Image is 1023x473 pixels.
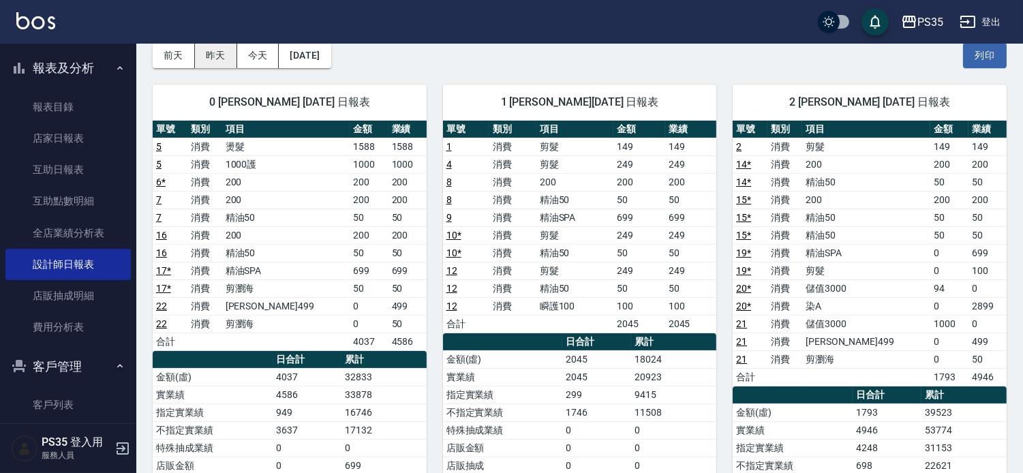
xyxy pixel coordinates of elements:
[562,403,631,421] td: 1746
[802,350,930,368] td: 剪瀏海
[767,191,802,209] td: 消費
[222,121,350,138] th: 項目
[930,350,968,368] td: 0
[350,209,388,226] td: 50
[665,173,717,191] td: 200
[187,191,222,209] td: 消費
[489,155,536,173] td: 消費
[536,226,613,244] td: 剪髮
[489,262,536,279] td: 消費
[930,297,968,315] td: 0
[489,279,536,297] td: 消費
[930,138,968,155] td: 149
[222,226,350,244] td: 200
[613,155,665,173] td: 249
[443,315,490,333] td: 合計
[802,262,930,279] td: 剪髮
[613,297,665,315] td: 100
[446,141,452,152] a: 1
[388,315,427,333] td: 50
[968,262,1007,279] td: 100
[767,262,802,279] td: 消費
[489,121,536,138] th: 類別
[536,209,613,226] td: 精油SPA
[536,244,613,262] td: 精油50
[767,333,802,350] td: 消費
[341,439,427,457] td: 0
[930,173,968,191] td: 50
[42,436,111,449] h5: PS35 登入用
[222,279,350,297] td: 剪瀏海
[156,318,167,329] a: 22
[536,191,613,209] td: 精油50
[5,50,131,86] button: 報表及分析
[446,301,457,311] a: 12
[350,121,388,138] th: 金額
[388,209,427,226] td: 50
[802,279,930,297] td: 儲值3000
[222,191,350,209] td: 200
[536,279,613,297] td: 精油50
[802,333,930,350] td: [PERSON_NAME]499
[665,209,717,226] td: 699
[930,315,968,333] td: 1000
[613,262,665,279] td: 249
[446,159,452,170] a: 4
[153,43,195,68] button: 前天
[350,262,388,279] td: 699
[341,386,427,403] td: 33878
[443,386,563,403] td: 指定實業績
[5,154,131,185] a: 互助日報表
[802,209,930,226] td: 精油50
[279,43,331,68] button: [DATE]
[968,155,1007,173] td: 200
[156,141,162,152] a: 5
[665,279,717,297] td: 50
[631,439,716,457] td: 0
[802,244,930,262] td: 精油SPA
[733,421,853,439] td: 實業績
[968,191,1007,209] td: 200
[968,368,1007,386] td: 4946
[665,226,717,244] td: 249
[665,155,717,173] td: 249
[968,279,1007,297] td: 0
[613,209,665,226] td: 699
[733,403,853,421] td: 金額(虛)
[861,8,889,35] button: save
[968,315,1007,333] td: 0
[665,191,717,209] td: 50
[767,297,802,315] td: 消費
[341,351,427,369] th: 累計
[153,333,187,350] td: 合計
[156,301,167,311] a: 22
[613,226,665,244] td: 249
[665,315,717,333] td: 2045
[388,191,427,209] td: 200
[631,421,716,439] td: 0
[930,262,968,279] td: 0
[749,95,990,109] span: 2 [PERSON_NAME] [DATE] 日報表
[665,121,717,138] th: 業績
[930,155,968,173] td: 200
[930,333,968,350] td: 0
[156,230,167,241] a: 16
[187,173,222,191] td: 消費
[665,138,717,155] td: 149
[273,421,341,439] td: 3637
[350,138,388,155] td: 1588
[767,350,802,368] td: 消費
[968,226,1007,244] td: 50
[153,121,427,351] table: a dense table
[222,297,350,315] td: [PERSON_NAME]499
[736,336,747,347] a: 21
[963,43,1007,68] button: 列印
[388,138,427,155] td: 1588
[156,159,162,170] a: 5
[489,226,536,244] td: 消費
[802,138,930,155] td: 剪髮
[446,177,452,187] a: 8
[273,351,341,369] th: 日合計
[388,279,427,297] td: 50
[153,439,273,457] td: 特殊抽成業績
